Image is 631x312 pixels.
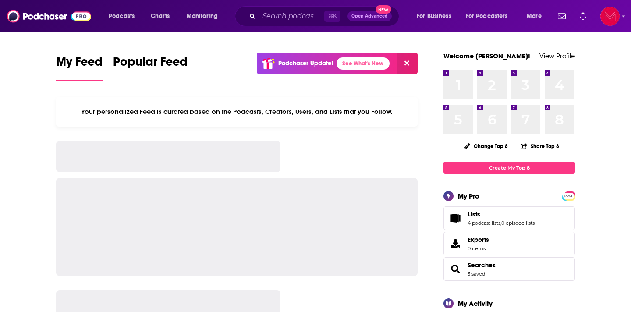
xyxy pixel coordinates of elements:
[151,10,170,22] span: Charts
[113,54,188,81] a: Popular Feed
[56,54,103,74] span: My Feed
[600,7,620,26] img: User Profile
[458,299,493,308] div: My Activity
[468,271,485,277] a: 3 saved
[7,8,91,25] img: Podchaser - Follow, Share and Rate Podcasts
[468,210,480,218] span: Lists
[443,232,575,255] a: Exports
[447,238,464,250] span: Exports
[243,6,408,26] div: Search podcasts, credits, & more...
[554,9,569,24] a: Show notifications dropdown
[443,52,530,60] a: Welcome [PERSON_NAME]!
[187,10,218,22] span: Monitoring
[181,9,229,23] button: open menu
[521,9,553,23] button: open menu
[443,206,575,230] span: Lists
[468,236,489,244] span: Exports
[468,210,535,218] a: Lists
[468,245,489,252] span: 0 items
[447,263,464,275] a: Searches
[468,220,500,226] a: 4 podcast lists
[337,57,390,70] a: See What's New
[443,162,575,174] a: Create My Top 8
[563,193,574,199] span: PRO
[113,54,188,74] span: Popular Feed
[600,7,620,26] button: Show profile menu
[468,261,496,269] a: Searches
[351,14,388,18] span: Open Advanced
[443,257,575,281] span: Searches
[347,11,392,21] button: Open AdvancedNew
[417,10,451,22] span: For Business
[527,10,542,22] span: More
[576,9,590,24] a: Show notifications dropdown
[539,52,575,60] a: View Profile
[458,192,479,200] div: My Pro
[103,9,146,23] button: open menu
[145,9,175,23] a: Charts
[600,7,620,26] span: Logged in as Pamelamcclure
[447,212,464,224] a: Lists
[501,220,535,226] a: 0 episode lists
[56,54,103,81] a: My Feed
[563,192,574,199] a: PRO
[109,10,135,22] span: Podcasts
[466,10,508,22] span: For Podcasters
[411,9,462,23] button: open menu
[259,9,324,23] input: Search podcasts, credits, & more...
[376,5,391,14] span: New
[324,11,340,22] span: ⌘ K
[520,138,560,155] button: Share Top 8
[460,9,521,23] button: open menu
[500,220,501,226] span: ,
[459,141,513,152] button: Change Top 8
[56,97,418,127] div: Your personalized Feed is curated based on the Podcasts, Creators, Users, and Lists that you Follow.
[278,60,333,67] p: Podchaser Update!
